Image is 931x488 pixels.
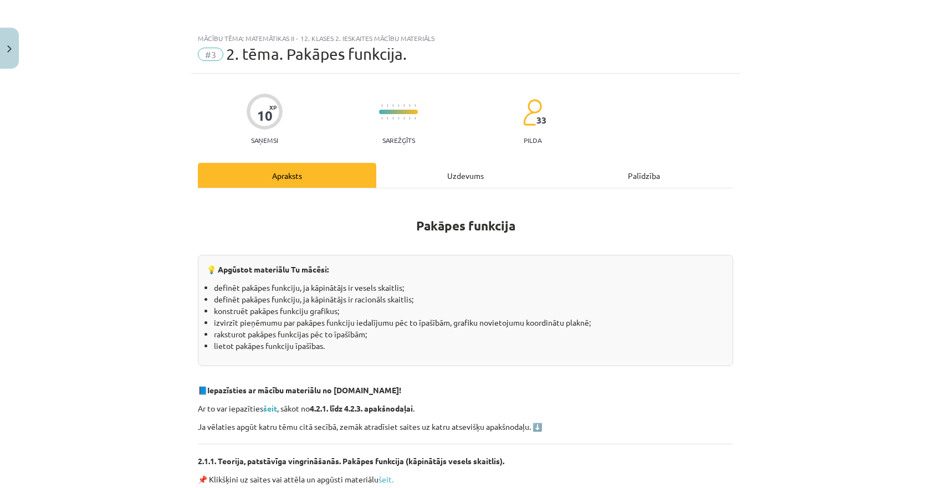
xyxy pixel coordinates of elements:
[392,117,393,120] img: icon-short-line-57e1e144782c952c97e751825c79c345078a6d821885a25fce030b3d8c18986b.svg
[198,421,733,433] p: Ja vēlaties apgūt katru tēmu citā secībā, zemāk atradīsiet saites uz katru atsevišķu apakšnodaļu. ⬇️
[415,117,416,120] img: icon-short-line-57e1e144782c952c97e751825c79c345078a6d821885a25fce030b3d8c18986b.svg
[198,384,733,396] p: 📘
[382,136,415,144] p: Sarežģīts
[198,403,733,414] p: Ar to var iepazīties , sākot no .
[416,218,515,234] strong: Pakāpes funkcija
[555,163,733,188] div: Palīdzība
[387,117,388,120] img: icon-short-line-57e1e144782c952c97e751825c79c345078a6d821885a25fce030b3d8c18986b.svg
[310,403,413,413] strong: 4.2.1. līdz 4.2.3. apakšnodaļai
[415,104,416,107] img: icon-short-line-57e1e144782c952c97e751825c79c345078a6d821885a25fce030b3d8c18986b.svg
[207,385,401,395] strong: Iepazīsties ar mācību materiālu no [DOMAIN_NAME]!
[398,104,399,107] img: icon-short-line-57e1e144782c952c97e751825c79c345078a6d821885a25fce030b3d8c18986b.svg
[392,104,393,107] img: icon-short-line-57e1e144782c952c97e751825c79c345078a6d821885a25fce030b3d8c18986b.svg
[403,104,405,107] img: icon-short-line-57e1e144782c952c97e751825c79c345078a6d821885a25fce030b3d8c18986b.svg
[7,45,12,53] img: icon-close-lesson-0947bae3869378f0d4975bcd49f059093ad1ed9edebbc8119c70593378902aed.svg
[214,317,724,328] li: izvirzīt pieņēmumu par pakāpes funkciju iedalījumu pēc to īpašībām, grafiku novietojumu koordināt...
[409,117,410,120] img: icon-short-line-57e1e144782c952c97e751825c79c345078a6d821885a25fce030b3d8c18986b.svg
[381,104,382,107] img: icon-short-line-57e1e144782c952c97e751825c79c345078a6d821885a25fce030b3d8c18986b.svg
[257,108,273,124] div: 10
[536,115,546,125] span: 33
[403,117,405,120] img: icon-short-line-57e1e144782c952c97e751825c79c345078a6d821885a25fce030b3d8c18986b.svg
[524,136,541,144] p: pilda
[398,117,399,120] img: icon-short-line-57e1e144782c952c97e751825c79c345078a6d821885a25fce030b3d8c18986b.svg
[198,34,733,42] div: Mācību tēma: Matemātikas ii - 12. klases 2. ieskaites mācību materiāls
[381,117,382,120] img: icon-short-line-57e1e144782c952c97e751825c79c345078a6d821885a25fce030b3d8c18986b.svg
[198,48,223,61] span: #3
[226,45,407,63] span: 2. tēma. Pakāpes funkcija.
[214,305,724,317] li: konstruēt pakāpes funkciju grafikus;
[198,456,504,466] strong: 2.1.1. Teorija, patstāvīga vingrināšanās. Pakāpes funkcija (kāpinātājs vesels skaitlis).
[214,328,724,340] li: raksturot pakāpes funkcijas pēc to īpašībām;
[214,294,724,305] li: definēt pakāpes funkciju, ja kāpinātājs ir racionāls skaitlis;
[269,104,277,110] span: XP
[207,264,329,274] strong: 💡 Apgūstot materiālu Tu mācēsi:
[247,136,283,144] p: Saņemsi
[214,282,724,294] li: definēt pakāpes funkciju, ja kāpinātājs ir vesels skaitlis;
[409,104,410,107] img: icon-short-line-57e1e144782c952c97e751825c79c345078a6d821885a25fce030b3d8c18986b.svg
[378,474,393,484] a: šeit.
[376,163,555,188] div: Uzdevums
[263,403,277,413] a: šeit
[198,474,733,485] p: 📌 Klikšķini uz saites vai attēla un apgūsti materiālu
[214,340,724,352] li: lietot pakāpes funkciju īpašības.
[523,99,542,126] img: students-c634bb4e5e11cddfef0936a35e636f08e4e9abd3cc4e673bd6f9a4125e45ecb1.svg
[198,163,376,188] div: Apraksts
[387,104,388,107] img: icon-short-line-57e1e144782c952c97e751825c79c345078a6d821885a25fce030b3d8c18986b.svg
